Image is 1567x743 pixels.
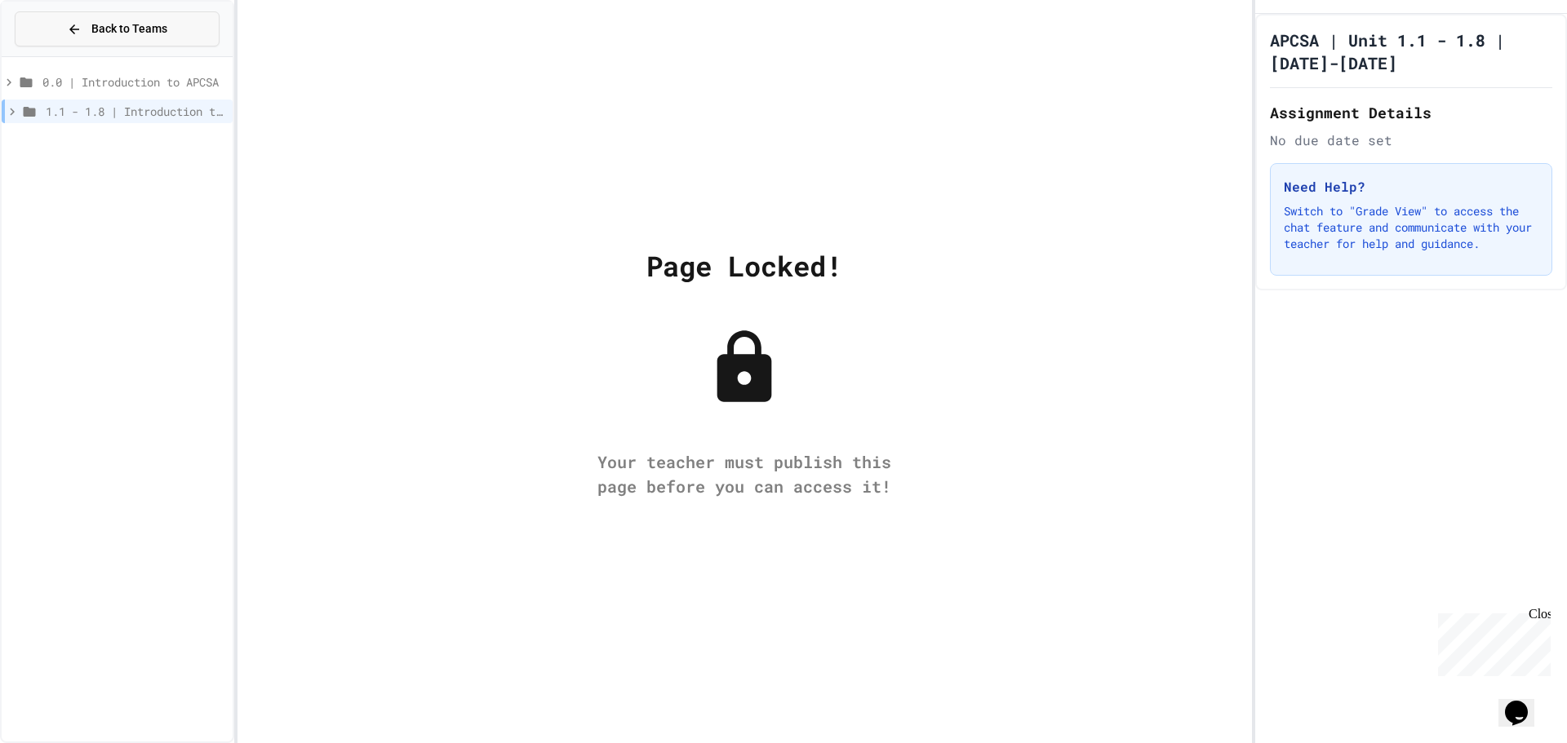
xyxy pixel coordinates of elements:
[1498,678,1551,727] iframe: chat widget
[1284,177,1538,197] h3: Need Help?
[42,73,226,91] span: 0.0 | Introduction to APCSA
[1270,101,1552,124] h2: Assignment Details
[7,7,113,104] div: Chat with us now!Close
[1432,607,1551,676] iframe: chat widget
[581,449,908,498] div: Your teacher must publish this page before you can access it!
[1270,29,1552,74] h1: APCSA | Unit 1.1 - 1.8 | [DATE]-[DATE]
[646,245,842,286] div: Page Locked!
[91,20,167,38] span: Back to Teams
[1270,130,1552,150] div: No due date set
[1284,203,1538,252] p: Switch to "Grade View" to access the chat feature and communicate with your teacher for help and ...
[15,11,220,46] button: Back to Teams
[46,103,226,120] span: 1.1 - 1.8 | Introduction to Java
